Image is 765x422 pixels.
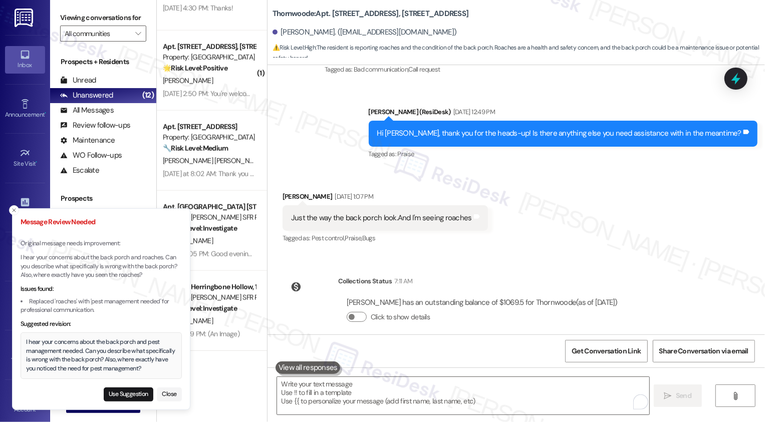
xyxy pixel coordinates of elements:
span: : The resident is reporting roaches and the condition of the back porch. Roaches are a health and... [273,43,765,64]
div: Property: [PERSON_NAME] SFR Portfolio [163,292,256,303]
input: All communities [65,26,130,42]
div: [DATE] 12:49 PM [451,107,495,117]
h3: Message Review Needed [21,217,182,227]
div: [DATE] 4:30 PM: Thanks! [163,4,233,13]
span: Send [676,390,691,401]
span: Bad communication , [354,65,408,74]
span: • [45,110,46,117]
div: [PERSON_NAME]. ([EMAIL_ADDRESS][DOMAIN_NAME]) [273,27,457,38]
span: Praise , [345,234,362,242]
div: Tagged as: [325,62,757,77]
span: Call request [408,65,440,74]
span: • [36,159,38,166]
button: Share Conversation via email [653,340,755,362]
strong: ❓ Risk Level: Investigate [163,304,237,313]
button: Get Conversation Link [565,340,647,362]
div: Maintenance [60,135,115,146]
span: Get Conversation Link [572,346,641,356]
div: Unanswered [60,90,113,101]
label: Click to show details [371,312,430,322]
div: Property: [GEOGRAPHIC_DATA] [163,132,256,143]
a: Leads [5,292,45,319]
div: Property: [PERSON_NAME] SFR Portfolio [163,212,256,223]
i:  [135,30,141,38]
a: Account [5,390,45,417]
div: Issues found: [21,285,182,294]
li: Replaced 'roaches' with 'pest management needed' for professional communication. [21,297,182,315]
div: [DATE] 5:19 PM: (An Image) [163,329,239,338]
div: 7:11 AM [392,276,412,286]
div: Collections Status [338,276,392,286]
div: Property: [GEOGRAPHIC_DATA] [163,52,256,63]
textarea: To enrich screen reader interactions, please activate Accessibility in Grammarly extension settings [277,377,649,414]
strong: 🌟 Risk Level: Positive [163,64,227,73]
span: [PERSON_NAME] [163,316,213,325]
button: Send [654,384,702,407]
span: Pest control , [312,234,345,242]
div: [PERSON_NAME] [283,191,488,205]
div: All Messages [60,105,114,116]
div: WO Follow-ups [60,150,122,161]
div: Apt. 1815 Herringbone Hollow, 1815 Herringbone Hollow [163,282,256,292]
span: [PERSON_NAME] [163,76,213,85]
div: [PERSON_NAME] has an outstanding balance of $1069.5 for Thornwoode (as of [DATE]) [347,297,618,308]
a: Inbox [5,46,45,73]
strong: 🔧 Risk Level: Medium [163,144,228,153]
div: [PERSON_NAME] (ResiDesk) [369,107,758,121]
strong: ⚠️ Risk Level: High [273,44,316,52]
div: I hear your concerns about the back porch and pest management needed. Can you describe what speci... [27,338,176,373]
p: Original message needs improvement: [21,239,182,248]
div: Prospects [50,193,156,204]
button: Close toast [9,205,19,215]
span: Bugs [362,234,375,242]
div: Prospects + Residents [50,57,156,67]
a: Buildings [5,243,45,270]
div: Hi [PERSON_NAME], thank you for the heads-up! Is there anything else you need assistance with in ... [377,128,742,139]
label: Viewing conversations for [60,10,146,26]
div: Escalate [60,165,99,176]
b: Thornwoode: Apt. [STREET_ADDRESS], [STREET_ADDRESS] [273,9,469,19]
div: Unread [60,75,96,86]
i:  [732,392,739,400]
div: Apt. [STREET_ADDRESS], [STREET_ADDRESS] [163,42,256,52]
span: [PERSON_NAME] [163,236,213,245]
div: [DATE] 2:50 PM: You're welcome and okay will do 😊 [163,89,314,98]
i:  [664,392,672,400]
span: Praise [397,150,414,158]
p: I hear your concerns about the back porch and roaches. Can you describe what specifically is wron... [21,253,182,280]
div: Tagged as: [369,147,758,161]
span: Share Conversation via email [659,346,748,356]
button: Use Suggestion [104,387,153,401]
button: Close [157,387,182,401]
div: Suggested revision: [21,320,182,329]
img: ResiDesk Logo [15,9,35,27]
div: Review follow-ups [60,120,130,131]
div: Just the way the back porch look.And I'm seeing roaches [291,213,472,223]
div: Apt. [GEOGRAPHIC_DATA] [STREET_ADDRESS] [163,202,256,212]
strong: ❓ Risk Level: Investigate [163,224,237,233]
div: Apt. [STREET_ADDRESS] [163,122,256,132]
a: Site Visit • [5,145,45,172]
div: (12) [140,88,156,103]
span: [PERSON_NAME] [PERSON_NAME] [163,156,265,165]
div: [DATE] 1:07 PM [332,191,373,202]
a: Insights • [5,194,45,221]
a: Templates • [5,341,45,368]
div: Tagged as: [283,231,488,245]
